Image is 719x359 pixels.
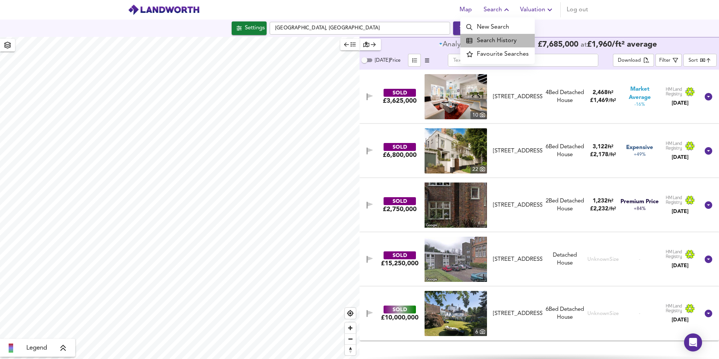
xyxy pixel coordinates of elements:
[443,41,474,49] div: Analysing
[384,251,416,259] div: SOLD
[666,195,695,205] img: Land Registry
[460,34,535,47] a: Search History
[26,344,47,353] span: Legend
[634,102,645,108] span: -16%
[490,147,545,155] div: Capo Di Monte, Windmill Hill, NW3 6RJ
[593,90,608,96] span: 2,468
[639,257,640,262] span: -
[460,47,535,61] a: Favourite Searches
[666,87,695,97] img: Land Registry
[484,5,511,15] span: Search
[704,92,713,101] svg: Show Details
[460,20,535,34] a: New Search
[232,21,267,35] div: Click to configure Search Settings
[545,197,584,213] div: 2 Bed Detached House
[666,208,695,215] div: [DATE]
[634,206,646,212] span: +84%
[567,5,588,15] span: Log out
[608,90,613,95] span: ft²
[517,2,557,17] button: Valuation
[345,344,356,355] button: Reset bearing to north
[490,256,545,263] div: Branch Hill House, Branch Hill, NW3 7LS
[666,249,695,259] img: Land Registry
[545,89,584,105] div: 4 Bed Detached House
[359,124,719,178] div: SOLD£6,800,000 property thumbnail 22 [STREET_ADDRESS]6Bed Detached House3,122ft²£2,178/ft²Expensi...
[590,98,616,103] span: £ 1,469
[590,206,616,212] span: £ 2,232
[613,54,654,67] button: Download
[634,152,646,158] span: +49%
[608,98,616,103] span: / ft²
[359,178,719,232] div: SOLD£2,750,000 [STREET_ADDRESS]2Bed Detached House1,232ft²£2,232/ft²Premium Price+84%Land Registr...
[704,201,713,210] svg: Show Details
[608,199,613,204] span: ft²
[128,4,200,15] img: logo
[620,198,659,206] span: Premium Price
[457,5,475,15] span: Map
[564,2,591,17] button: Log out
[587,41,657,49] span: £ 1,960 / ft² average
[345,345,356,355] span: Reset bearing to north
[383,151,417,159] div: £6,800,000
[381,259,419,268] div: £15,250,000
[454,2,478,17] button: Map
[538,41,578,49] span: £ 7,685,000
[439,41,526,49] div: of Propert ies
[587,310,619,317] div: Unknown Size
[493,310,542,318] div: [STREET_ADDRESS]
[613,54,654,67] div: split button
[384,143,416,151] div: SOLD
[470,111,487,119] div: 10
[345,322,356,333] button: Zoom in
[448,54,598,67] input: Text Filter...
[493,93,542,101] div: [STREET_ADDRESS]
[453,21,487,35] div: Run Your Search
[384,306,416,313] div: SOLD
[383,97,417,105] div: £3,625,000
[345,333,356,344] button: Zoom out
[490,310,545,318] div: Frognal Rise House, Lower Terrace, NW3 6RE
[245,23,265,33] div: Settings
[345,334,356,344] span: Zoom out
[593,144,608,150] span: 3,122
[493,201,542,209] div: [STREET_ADDRESS]
[684,333,702,351] div: Open Intercom Messenger
[345,308,356,319] button: Find my location
[359,286,719,341] div: SOLD£10,000,000 property thumbnail 6 [STREET_ADDRESS]6Bed Detached HouseUnknownSize-Land Registry...
[618,56,641,65] div: Download
[481,2,514,17] button: Search
[455,23,485,33] div: Search
[626,144,653,152] span: Expensive
[659,56,670,65] div: Filter
[425,74,487,119] a: property thumbnail 10
[666,99,695,107] div: [DATE]
[666,141,695,151] img: Land Registry
[666,316,695,324] div: [DATE]
[704,255,713,264] svg: Show Details
[704,309,713,318] svg: Show Details
[453,21,487,35] button: Search
[425,74,487,119] img: property thumbnail
[493,256,542,263] div: [STREET_ADDRESS]
[520,5,554,15] span: Valuation
[587,256,619,263] div: Unknown Size
[545,143,584,159] div: 6 Bed Detached House
[359,70,719,124] div: SOLD£3,625,000 property thumbnail 10 [STREET_ADDRESS]4Bed Detached House2,468ft²£1,469/ft²Market ...
[620,85,659,102] span: Market Average
[666,262,695,269] div: [DATE]
[490,93,545,101] div: 4 Birchwood Drive, NW3 7NB
[683,54,717,67] div: Sort
[425,237,487,282] img: streetview
[493,147,542,155] div: [STREET_ADDRESS]
[655,54,682,67] button: Filter
[425,291,487,336] a: property thumbnail 6
[383,205,417,213] div: £2,750,000
[384,89,416,97] div: SOLD
[473,328,487,336] div: 6
[470,165,487,173] div: 22
[425,128,487,173] img: property thumbnail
